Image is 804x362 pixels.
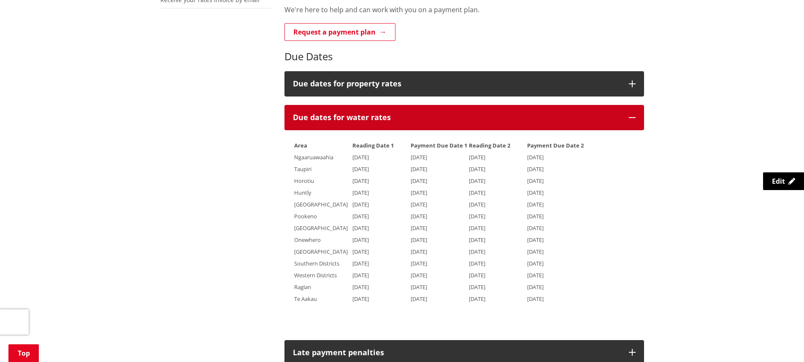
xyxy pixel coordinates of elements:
span: Horotiu [294,177,314,185]
span: [DATE] [411,236,427,244]
span: [DATE] [469,165,485,173]
span: [DATE] [352,201,369,208]
span: [GEOGRAPHIC_DATA] [294,248,348,255]
span: [DATE] [527,271,544,279]
span: [DATE] [527,189,544,196]
span: Huntly [294,189,311,196]
span: [DATE] [527,177,544,185]
span: [DATE] [411,165,427,173]
span: [DATE] [527,224,544,232]
span: [DATE] [527,248,544,255]
span: [DATE] [352,189,369,196]
span: [DATE] [527,295,544,303]
h3: Late payment penalties [293,349,620,357]
span: [DATE] [527,260,544,267]
span: [DATE] [352,153,369,161]
span: [DATE] [352,224,369,232]
span: [DATE] [411,224,427,232]
span: [DATE] [411,260,427,267]
span: [DATE] [527,212,544,220]
span: [DATE] [469,271,485,279]
strong: Reading Date 1 [352,142,394,149]
h3: Due dates for water rates [293,113,620,122]
span: Southern Districts [294,260,339,267]
button: Due dates for property rates [284,71,644,97]
h3: Due dates for property rates [293,80,620,88]
span: [DATE] [352,283,369,291]
span: [DATE] [469,295,485,303]
span: [DATE] [469,283,485,291]
a: Edit [763,172,804,190]
span: [DATE] [352,177,369,185]
span: [DATE] [411,212,427,220]
strong: Reading Date 2 [469,142,510,149]
span: [GEOGRAPHIC_DATA] [294,224,348,232]
span: [DATE] [352,295,369,303]
strong: Payment Due Date 1 [411,142,467,149]
span: [DATE] [527,153,544,161]
span: Raglan [294,283,311,291]
span: [DATE] [352,248,369,255]
span: [DATE] [469,201,485,208]
span: [DATE] [411,295,427,303]
span: [GEOGRAPHIC_DATA] [294,201,348,208]
iframe: Messenger Launcher [765,327,796,357]
span: [DATE] [411,153,427,161]
span: [DATE] [352,212,369,220]
span: [DATE] [469,260,485,267]
span: [DATE] [469,177,485,185]
span: [DATE] [527,283,544,291]
span: [DATE] [469,236,485,244]
strong: Payment Due Date 2 [527,142,584,149]
span: [DATE] [411,177,427,185]
a: Request a payment plan [284,23,395,41]
span: Te Aakau [294,295,317,303]
span: [DATE] [411,201,427,208]
h3: Due Dates [284,51,644,63]
button: Due dates for water rates [284,105,644,130]
span: Western Districts [294,271,337,279]
span: Edit [772,177,785,186]
span: [DATE] [469,189,485,196]
span: Onewhero [294,236,321,244]
span: [DATE] [469,212,485,220]
span: [DATE] [352,165,369,173]
span: Taupiri [294,165,311,173]
span: [DATE] [352,271,369,279]
span: Ngaaruawaahia [294,153,333,161]
span: [DATE] [352,236,369,244]
strong: Area [294,142,307,149]
span: [DATE] [469,153,485,161]
span: [DATE] [469,224,485,232]
span: [DATE] [352,260,369,267]
p: We're here to help and can work with you on a payment plan. [284,5,644,15]
span: [DATE] [411,248,427,255]
span: [DATE] [469,248,485,255]
span: [DATE] [527,165,544,173]
a: Top [8,344,39,362]
span: [DATE] [411,271,427,279]
span: [DATE] [411,283,427,291]
span: Pookeno [294,212,317,220]
span: [DATE] [411,189,427,196]
span: [DATE] [527,236,544,244]
span: [DATE] [527,201,544,208]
